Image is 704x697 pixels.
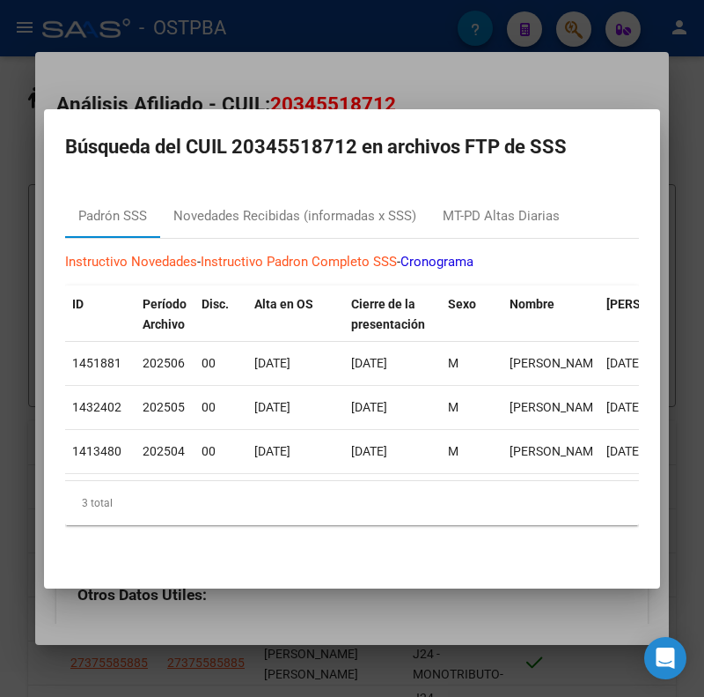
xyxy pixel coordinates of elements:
div: 00 [202,353,240,374]
span: BERTAGNI GALLO NESTOR [510,356,604,370]
a: Cronograma [400,254,473,270]
span: [DATE] [351,444,387,458]
div: 3 total [65,481,639,525]
p: - - [65,252,639,272]
datatable-header-cell: Sexo [441,285,502,344]
span: ID [72,297,84,311]
span: 1413480 [72,444,121,458]
datatable-header-cell: Cierre de la presentación [344,285,441,344]
span: [DATE] [351,356,387,370]
span: BERTAGNI GALLO NESTOR [510,400,604,414]
span: Disc. [202,297,229,311]
span: 202506 [143,356,185,370]
span: Sexo [448,297,476,311]
span: M [448,400,458,414]
span: Alta en OS [254,297,313,311]
div: MT-PD Altas Diarias [443,206,560,226]
datatable-header-cell: Período Archivo [136,285,194,344]
div: Novedades Recibidas (informadas x SSS) [173,206,416,226]
datatable-header-cell: Fecha Nac. [599,285,696,344]
div: Padrón SSS [78,206,147,226]
datatable-header-cell: Nombre [502,285,599,344]
div: Open Intercom Messenger [644,637,686,679]
span: BERTAGNI GALLO NESTOR [510,444,604,458]
span: M [448,356,458,370]
datatable-header-cell: Disc. [194,285,247,344]
datatable-header-cell: Alta en OS [247,285,344,344]
span: Nombre [510,297,554,311]
span: [DATE] [606,400,642,414]
datatable-header-cell: ID [65,285,136,344]
h2: Búsqueda del CUIL 20345518712 en archivos FTP de SSS [65,130,639,164]
span: [DATE] [254,400,290,414]
span: M [448,444,458,458]
div: 00 [202,397,240,418]
a: Instructivo Novedades [65,254,197,270]
a: Instructivo Padron Completo SSS [201,254,397,270]
span: 1432402 [72,400,121,414]
span: Cierre de la presentación [351,297,425,331]
span: [DATE] [254,356,290,370]
span: [DATE] [606,444,642,458]
span: 202504 [143,444,185,458]
span: [DATE] [254,444,290,458]
span: Período Archivo [143,297,187,331]
span: [DATE] [351,400,387,414]
span: 202505 [143,400,185,414]
span: [DATE] [606,356,642,370]
span: 1451881 [72,356,121,370]
div: 00 [202,441,240,462]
